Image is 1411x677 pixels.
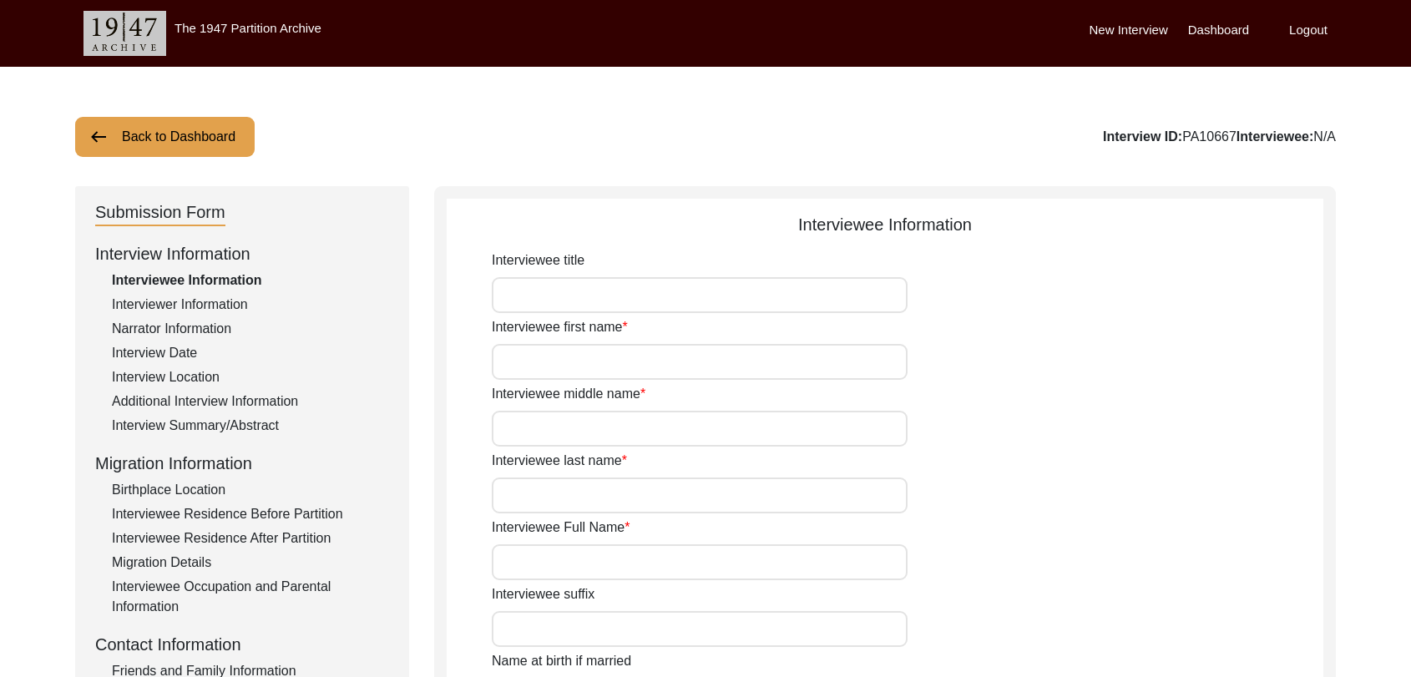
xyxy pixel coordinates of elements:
div: Interviewer Information [112,295,389,315]
img: header-logo.png [83,11,166,56]
label: Name at birth if married [492,651,631,671]
button: Back to Dashboard [75,117,255,157]
label: New Interview [1090,21,1168,40]
label: Interviewee first name [492,317,628,337]
label: Interviewee title [492,250,584,270]
label: Logout [1289,21,1328,40]
b: Interview ID: [1103,129,1182,144]
img: arrow-left.png [89,127,109,147]
label: The 1947 Partition Archive [174,21,321,35]
div: PA10667 N/A [1103,127,1336,147]
div: Birthplace Location [112,480,389,500]
b: Interviewee: [1237,129,1313,144]
div: Interviewee Residence Before Partition [112,504,389,524]
div: Interviewee Occupation and Parental Information [112,577,389,617]
div: Contact Information [95,632,389,657]
div: Additional Interview Information [112,392,389,412]
div: Interviewee Residence After Partition [112,528,389,548]
label: Dashboard [1188,21,1249,40]
div: Interview Date [112,343,389,363]
div: Narrator Information [112,319,389,339]
div: Interviewee Information [447,212,1323,237]
div: Interview Location [112,367,389,387]
div: Migration Details [112,553,389,573]
div: Interview Information [95,241,389,266]
label: Interviewee Full Name [492,518,630,538]
label: Interviewee middle name [492,384,645,404]
div: Migration Information [95,451,389,476]
div: Submission Form [95,200,225,226]
div: Interviewee Information [112,270,389,291]
label: Interviewee suffix [492,584,594,604]
label: Interviewee last name [492,451,627,471]
div: Interview Summary/Abstract [112,416,389,436]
